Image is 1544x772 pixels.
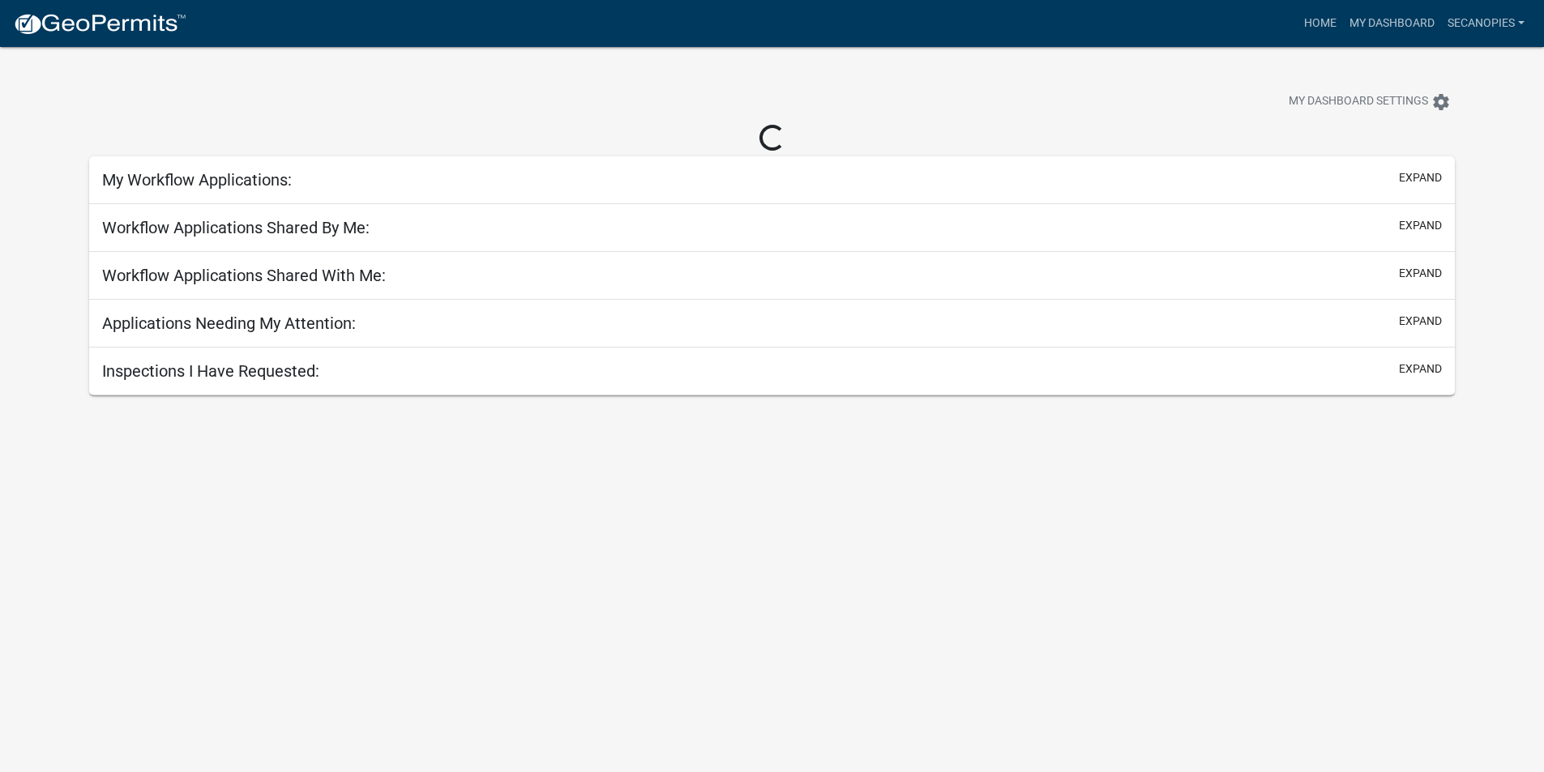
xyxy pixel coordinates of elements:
button: expand [1399,169,1442,186]
button: expand [1399,360,1442,377]
h5: Inspections I Have Requested: [102,361,319,381]
h5: My Workflow Applications: [102,170,292,190]
h5: Workflow Applications Shared By Me: [102,218,370,237]
button: My Dashboard Settingssettings [1276,86,1464,117]
a: secanopies [1441,8,1531,39]
button: expand [1399,217,1442,234]
span: My Dashboard Settings [1289,92,1428,112]
button: expand [1399,265,1442,282]
i: settings [1431,92,1451,112]
a: Home [1298,8,1343,39]
a: My Dashboard [1343,8,1441,39]
h5: Applications Needing My Attention: [102,313,356,333]
button: expand [1399,313,1442,330]
h5: Workflow Applications Shared With Me: [102,266,386,285]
